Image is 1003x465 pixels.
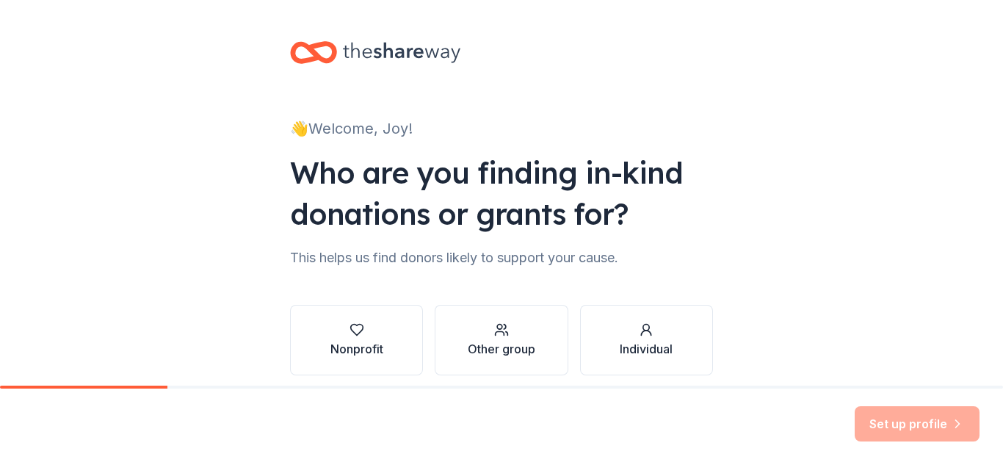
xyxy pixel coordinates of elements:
[290,152,713,234] div: Who are you finding in-kind donations or grants for?
[620,340,673,358] div: Individual
[290,305,423,375] button: Nonprofit
[580,305,713,375] button: Individual
[468,340,535,358] div: Other group
[290,117,713,140] div: 👋 Welcome, Joy!
[330,340,383,358] div: Nonprofit
[290,246,713,270] div: This helps us find donors likely to support your cause.
[435,305,568,375] button: Other group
